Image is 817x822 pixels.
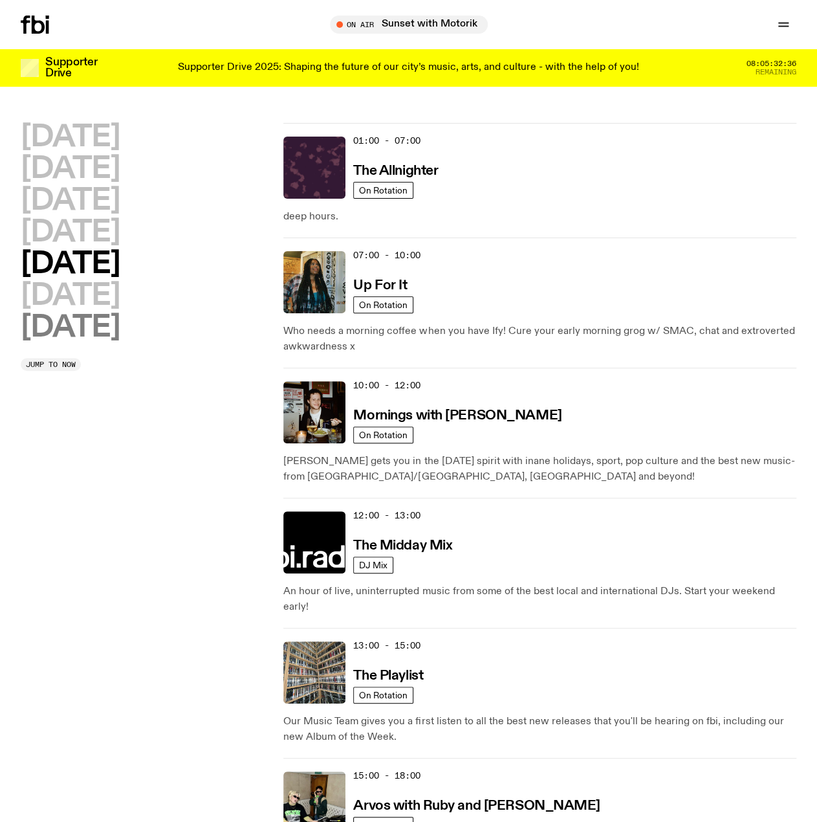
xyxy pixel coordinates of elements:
span: 10:00 - 12:00 [353,379,420,392]
p: An hour of live, uninterrupted music from some of the best local and international DJs. Start you... [283,584,796,615]
span: 07:00 - 10:00 [353,249,420,261]
span: On Rotation [359,186,408,195]
span: Remaining [756,69,796,76]
h3: The Playlist [353,669,423,683]
h3: Supporter Drive [45,57,97,79]
p: Our Music Team gives you a first listen to all the best new releases that you'll be hearing on fb... [283,714,796,745]
button: [DATE] [21,313,120,342]
span: 08:05:32:36 [746,60,796,67]
button: Jump to now [21,358,81,371]
span: Jump to now [26,361,76,368]
a: Mornings with [PERSON_NAME] [353,406,561,423]
img: Sam blankly stares at the camera, brightly lit by a camera flash wearing a hat collared shirt and... [283,381,345,443]
h3: Up For It [353,279,407,293]
span: 13:00 - 15:00 [353,639,420,652]
img: A corner shot of the fbi music library [283,641,345,704]
a: On Rotation [353,296,413,313]
p: Supporter Drive 2025: Shaping the future of our city’s music, arts, and culture - with the help o... [178,62,639,74]
a: Up For It [353,276,407,293]
button: [DATE] [21,250,120,279]
span: On Rotation [359,430,408,440]
span: 15:00 - 18:00 [353,770,420,782]
img: Ify - a Brown Skin girl with black braided twists, looking up to the side with her tongue stickin... [283,251,345,313]
h3: The Allnighter [353,164,438,178]
span: On Rotation [359,300,408,310]
button: [DATE] [21,155,120,184]
a: DJ Mix [353,557,393,573]
button: [DATE] [21,186,120,216]
a: On Rotation [353,427,413,443]
a: Arvos with Ruby and [PERSON_NAME] [353,797,600,813]
a: The Midday Mix [353,537,452,553]
button: [DATE] [21,282,120,311]
span: 01:00 - 07:00 [353,135,420,147]
h3: Arvos with Ruby and [PERSON_NAME] [353,799,600,813]
p: deep hours. [283,209,796,225]
span: DJ Mix [359,561,387,570]
button: [DATE] [21,123,120,152]
a: The Playlist [353,667,423,683]
a: On Rotation [353,687,413,704]
p: Who needs a morning coffee when you have Ify! Cure your early morning grog w/ SMAC, chat and extr... [283,324,796,355]
button: [DATE] [21,218,120,247]
h3: The Midday Mix [353,539,452,553]
span: 12:00 - 13:00 [353,509,420,522]
a: On Rotation [353,182,413,199]
a: The Allnighter [353,162,438,178]
p: [PERSON_NAME] gets you in the [DATE] spirit with inane holidays, sport, pop culture and the best ... [283,454,796,485]
h3: Mornings with [PERSON_NAME] [353,409,561,423]
span: On Rotation [359,691,408,700]
button: On AirSunset with Motorik [330,16,488,34]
